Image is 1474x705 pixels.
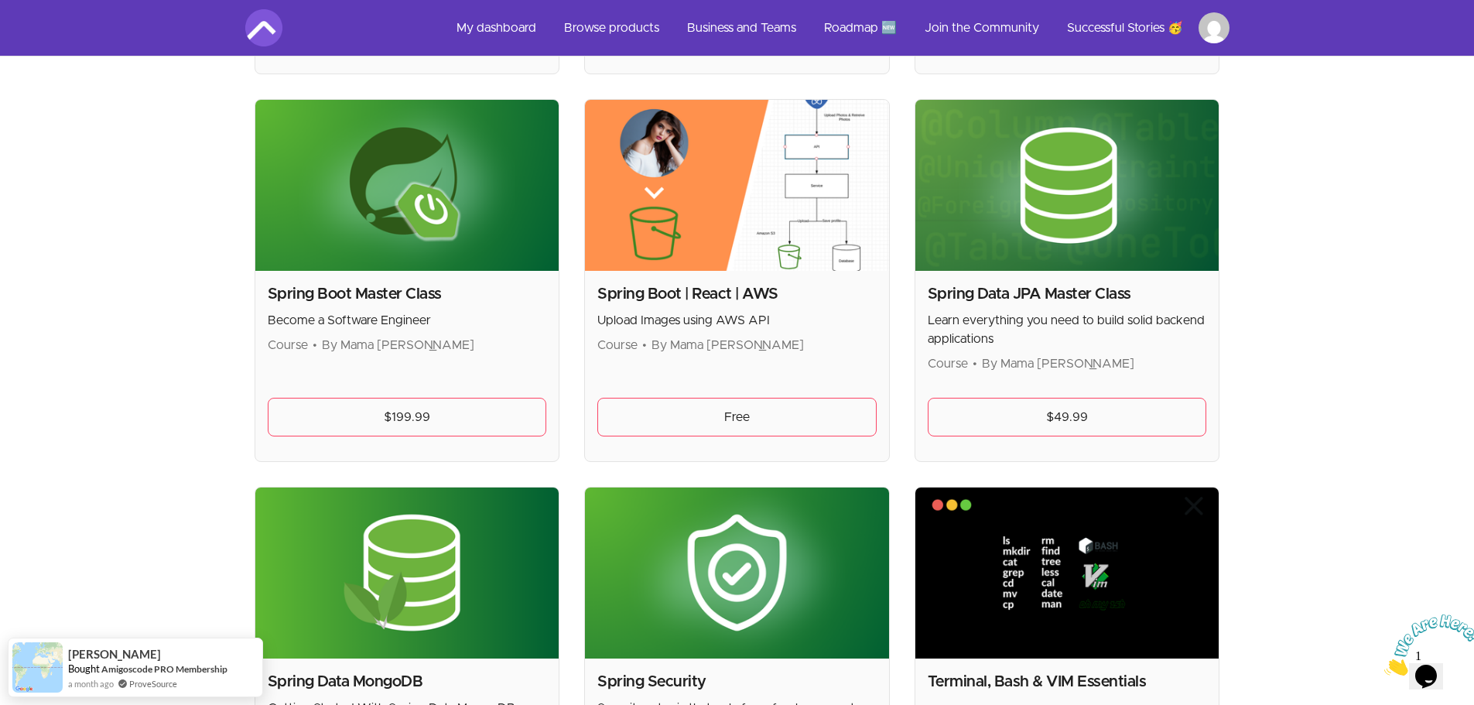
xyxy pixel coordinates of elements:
[597,283,877,305] h2: Spring Boot | React | AWS
[1199,12,1229,43] img: Profile image for Jessie Malinowski
[6,6,102,67] img: Chat attention grabber
[245,9,282,46] img: Amigoscode logo
[597,339,638,351] span: Course
[597,398,877,436] a: Free
[255,100,559,271] img: Product image for Spring Boot Master Class
[928,311,1207,348] p: Learn everything you need to build solid backend applications
[322,339,474,351] span: By Mama [PERSON_NAME]
[268,671,547,693] h2: Spring Data MongoDB
[12,642,63,693] img: provesource social proof notification image
[444,9,1229,46] nav: Main
[597,311,877,330] p: Upload Images using AWS API
[268,398,547,436] a: $199.99
[101,663,227,675] a: Amigoscode PRO Membership
[268,311,547,330] p: Become a Software Engineer
[255,488,559,659] img: Product image for Spring Data MongoDB
[928,398,1207,436] a: $49.99
[129,677,177,690] a: ProveSource
[597,671,877,693] h2: Spring Security
[928,283,1207,305] h2: Spring Data JPA Master Class
[652,339,804,351] span: By Mama [PERSON_NAME]
[585,100,889,271] img: Product image for Spring Boot | React | AWS
[915,488,1219,659] img: Product image for Terminal, Bash & VIM Essentials
[675,9,809,46] a: Business and Teams
[915,100,1219,271] img: Product image for Spring Data JPA Master Class
[68,648,161,661] span: [PERSON_NAME]
[313,339,317,351] span: •
[68,677,114,690] span: a month ago
[928,358,968,370] span: Course
[552,9,672,46] a: Browse products
[928,671,1207,693] h2: Terminal, Bash & VIM Essentials
[585,488,889,659] img: Product image for Spring Security
[642,339,647,351] span: •
[6,6,12,19] span: 1
[68,662,100,675] span: Bought
[268,283,547,305] h2: Spring Boot Master Class
[912,9,1052,46] a: Join the Community
[973,358,977,370] span: •
[982,358,1134,370] span: By Mama [PERSON_NAME]
[812,9,909,46] a: Roadmap 🆕
[444,9,549,46] a: My dashboard
[1378,608,1474,682] iframe: chat widget
[1055,9,1195,46] a: Successful Stories 🥳
[268,339,308,351] span: Course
